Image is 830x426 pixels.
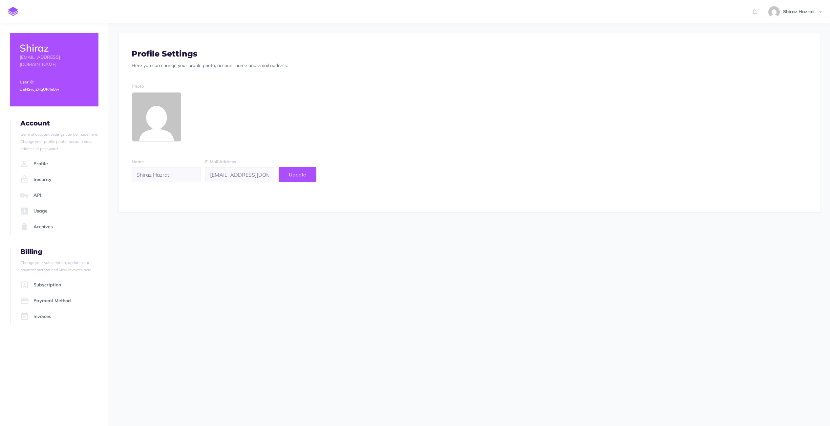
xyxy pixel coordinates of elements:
a: Subscription [18,277,98,293]
small: User ID: [20,79,34,84]
h4: Billing [20,248,98,255]
p: Here you can change your profile photo, account name and email address. [132,62,807,69]
label: Photo [132,83,144,90]
img: logo-mark.svg [8,7,18,16]
a: Security [18,172,98,188]
a: Payment Method [18,293,98,309]
label: E-Mail Address [205,158,236,165]
small: General account settings can be made here. Change your profile photo, account email address or pa... [20,132,98,151]
small: zmHSvujZHqUR4eUw [20,87,59,92]
h2: Shiraz [20,43,89,54]
small: Change your subscription, update your payment method and view invoices here. [20,260,92,272]
img: f24abfa90493f84c710da7b1c7ca5087.jpg [768,6,780,18]
a: Archives [18,219,98,235]
a: Usage [18,203,98,219]
h4: Account [20,120,98,127]
a: Invoices [18,309,98,325]
a: Profile [18,156,98,172]
button: Update [279,167,316,182]
a: API [18,188,98,203]
span: Shiraz Hazrat [780,9,817,14]
h3: Profile Settings [132,50,807,58]
p: [EMAIL_ADDRESS][DOMAIN_NAME] [20,54,89,68]
label: Name [132,158,144,165]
